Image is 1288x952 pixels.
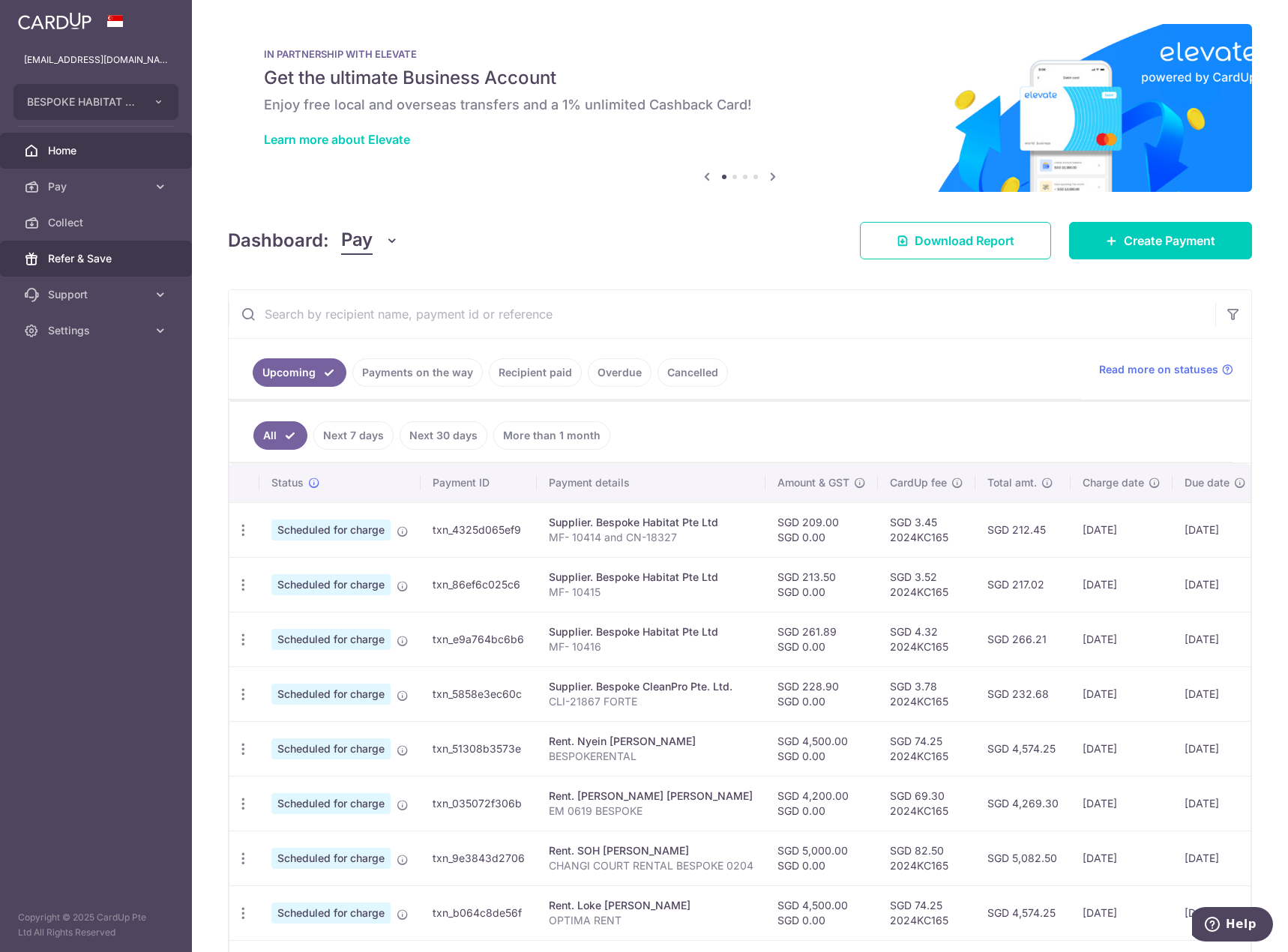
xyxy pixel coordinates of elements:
[229,290,1215,338] input: Search by recipient name, payment id or reference
[549,530,753,545] p: MF- 10414 and CN-18327
[878,885,975,940] td: SGD 74.25 2024KC165
[1099,362,1218,377] span: Read more on statuses
[878,502,975,557] td: SGD 3.45 2024KC165
[1071,776,1173,831] td: [DATE]
[1071,885,1173,940] td: [DATE]
[48,215,147,230] span: Collect
[777,475,849,490] span: Amount & GST
[765,776,878,831] td: SGD 4,200.00 SGD 0.00
[549,624,753,639] div: Supplier. Bespoke Habitat Pte Ltd
[13,84,178,120] button: BESPOKE HABITAT FORTE PTE. LTD.
[421,502,537,557] td: txn_4325d065ef9
[228,227,329,254] h4: Dashboard:
[421,776,537,831] td: txn_035072f306b
[549,515,753,530] div: Supplier. Bespoke Habitat Pte Ltd
[253,358,346,387] a: Upcoming
[549,898,753,913] div: Rent. Loke [PERSON_NAME]
[341,226,399,255] button: Pay
[549,734,753,749] div: Rent. Nyein [PERSON_NAME]
[341,226,373,255] span: Pay
[1173,776,1258,831] td: [DATE]
[890,475,947,490] span: CardUp fee
[549,913,753,928] p: OPTIMA RENT
[1173,885,1258,940] td: [DATE]
[1173,612,1258,666] td: [DATE]
[765,831,878,885] td: SGD 5,000.00 SGD 0.00
[1173,557,1258,612] td: [DATE]
[400,421,487,450] a: Next 30 days
[987,475,1037,490] span: Total amt.
[549,585,753,600] p: MF- 10415
[549,639,753,654] p: MF- 10416
[1173,502,1258,557] td: [DATE]
[549,694,753,709] p: CLI-21867 FORTE
[1071,502,1173,557] td: [DATE]
[493,421,610,450] a: More than 1 month
[878,776,975,831] td: SGD 69.30 2024KC165
[765,885,878,940] td: SGD 4,500.00 SGD 0.00
[271,519,391,540] span: Scheduled for charge
[48,287,147,302] span: Support
[264,96,1216,114] h6: Enjoy free local and overseas transfers and a 1% unlimited Cashback Card!
[765,502,878,557] td: SGD 209.00 SGD 0.00
[421,612,537,666] td: txn_e9a764bc6b6
[975,502,1071,557] td: SGD 212.45
[765,557,878,612] td: SGD 213.50 SGD 0.00
[1173,721,1258,776] td: [DATE]
[271,629,391,650] span: Scheduled for charge
[657,358,728,387] a: Cancelled
[549,858,753,873] p: CHANGI COURT RENTAL BESPOKE 0204
[1071,666,1173,721] td: [DATE]
[975,776,1071,831] td: SGD 4,269.30
[1069,222,1252,259] a: Create Payment
[24,52,168,67] p: [EMAIL_ADDRESS][DOMAIN_NAME]
[878,557,975,612] td: SGD 3.52 2024KC165
[271,684,391,705] span: Scheduled for charge
[313,421,394,450] a: Next 7 days
[878,721,975,776] td: SGD 74.25 2024KC165
[1071,612,1173,666] td: [DATE]
[48,179,147,194] span: Pay
[271,738,391,759] span: Scheduled for charge
[1083,475,1144,490] span: Charge date
[1185,475,1230,490] span: Due date
[271,793,391,814] span: Scheduled for charge
[765,721,878,776] td: SGD 4,500.00 SGD 0.00
[48,251,147,266] span: Refer & Save
[1071,831,1173,885] td: [DATE]
[1124,232,1215,250] span: Create Payment
[421,666,537,721] td: txn_5858e3ec60c
[537,463,765,502] th: Payment details
[878,666,975,721] td: SGD 3.78 2024KC165
[975,557,1071,612] td: SGD 217.02
[588,358,651,387] a: Overdue
[975,831,1071,885] td: SGD 5,082.50
[549,789,753,804] div: Rent. [PERSON_NAME] [PERSON_NAME]
[253,421,307,450] a: All
[421,721,537,776] td: txn_51308b3573e
[271,475,304,490] span: Status
[549,679,753,694] div: Supplier. Bespoke CleanPro Pte. Ltd.
[421,831,537,885] td: txn_9e3843d2706
[975,666,1071,721] td: SGD 232.68
[549,804,753,819] p: EM 0619 BESPOKE
[1099,362,1233,377] a: Read more on statuses
[1192,907,1273,945] iframe: Opens a widget where you can find more information
[549,749,753,764] p: BESPOKERENTAL
[765,666,878,721] td: SGD 228.90 SGD 0.00
[975,612,1071,666] td: SGD 266.21
[18,12,91,30] img: CardUp
[228,24,1252,192] img: Renovation banner
[878,612,975,666] td: SGD 4.32 2024KC165
[264,66,1216,90] h5: Get the ultimate Business Account
[264,132,410,147] a: Learn more about Elevate
[765,612,878,666] td: SGD 261.89 SGD 0.00
[27,94,138,109] span: BESPOKE HABITAT FORTE PTE. LTD.
[549,570,753,585] div: Supplier. Bespoke Habitat Pte Ltd
[489,358,582,387] a: Recipient paid
[48,323,147,338] span: Settings
[975,721,1071,776] td: SGD 4,574.25
[271,574,391,595] span: Scheduled for charge
[878,831,975,885] td: SGD 82.50 2024KC165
